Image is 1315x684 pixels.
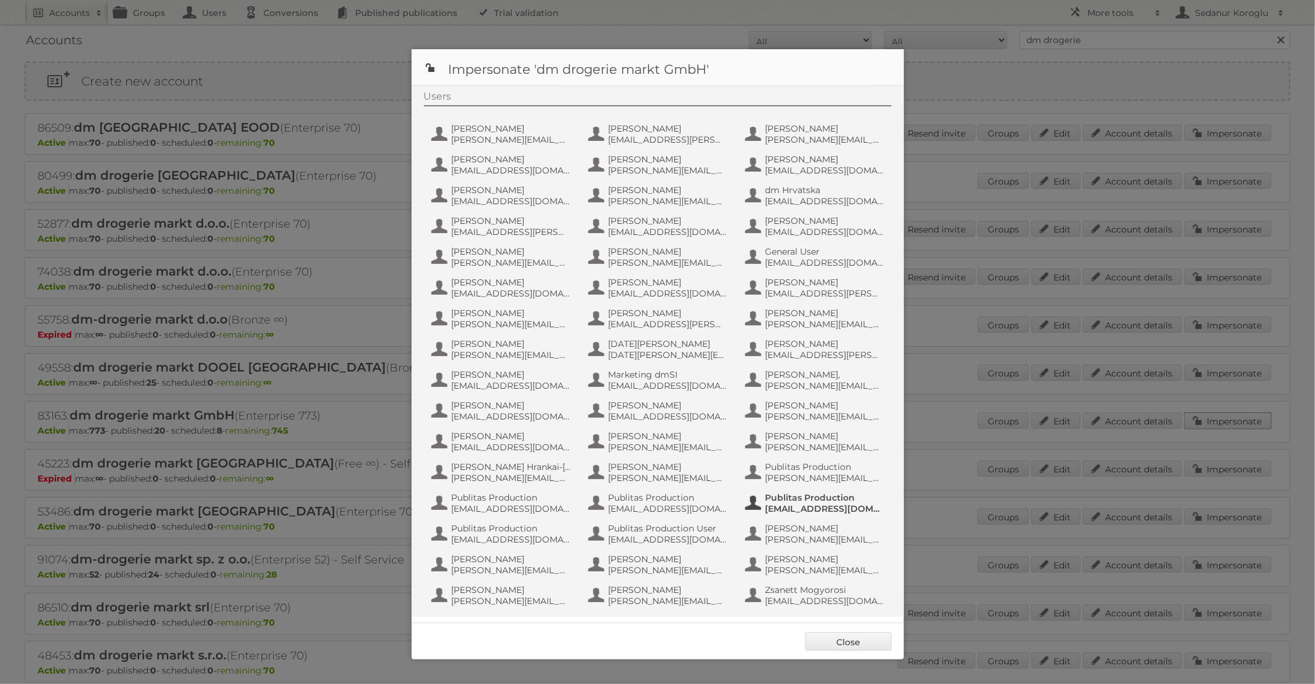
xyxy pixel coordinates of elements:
[609,565,728,576] span: [PERSON_NAME][EMAIL_ADDRESS][DOMAIN_NAME]
[452,257,571,268] span: [PERSON_NAME][EMAIL_ADDRESS][DOMAIN_NAME]
[765,400,885,411] span: [PERSON_NAME]
[452,472,571,483] span: [PERSON_NAME][EMAIL_ADDRESS][DOMAIN_NAME]
[452,338,571,349] span: [PERSON_NAME]
[587,429,732,454] button: [PERSON_NAME] [PERSON_NAME][EMAIL_ADDRESS][DOMAIN_NAME]
[452,319,571,330] span: [PERSON_NAME][EMAIL_ADDRESS][DOMAIN_NAME]
[452,411,571,422] span: [EMAIL_ADDRESS][DOMAIN_NAME]
[765,308,885,319] span: [PERSON_NAME]
[609,411,728,422] span: [EMAIL_ADDRESS][DOMAIN_NAME]
[744,214,889,239] button: [PERSON_NAME] [EMAIL_ADDRESS][DOMAIN_NAME]
[765,411,885,422] span: [PERSON_NAME][EMAIL_ADDRESS][PERSON_NAME][DOMAIN_NAME]
[430,214,575,239] button: [PERSON_NAME] [EMAIL_ADDRESS][PERSON_NAME][DOMAIN_NAME]
[765,196,885,207] span: [EMAIL_ADDRESS][DOMAIN_NAME]
[609,534,728,545] span: [EMAIL_ADDRESS][DOMAIN_NAME]
[765,369,885,380] span: [PERSON_NAME],
[765,226,885,237] span: [EMAIL_ADDRESS][DOMAIN_NAME]
[765,534,885,545] span: [PERSON_NAME][EMAIL_ADDRESS][DOMAIN_NAME]
[430,122,575,146] button: [PERSON_NAME] [PERSON_NAME][EMAIL_ADDRESS][DOMAIN_NAME]
[609,595,728,606] span: [PERSON_NAME][EMAIL_ADDRESS][PERSON_NAME][DOMAIN_NAME]
[609,431,728,442] span: [PERSON_NAME]
[452,565,571,576] span: [PERSON_NAME][EMAIL_ADDRESS][PERSON_NAME][DOMAIN_NAME]
[452,503,571,514] span: [EMAIL_ADDRESS][DOMAIN_NAME]
[430,429,575,454] button: [PERSON_NAME] [EMAIL_ADDRESS][DOMAIN_NAME]
[609,246,728,257] span: [PERSON_NAME]
[765,492,885,503] span: Publitas Production
[609,461,728,472] span: [PERSON_NAME]
[587,337,732,362] button: [DATE][PERSON_NAME] [DATE][PERSON_NAME][EMAIL_ADDRESS][DOMAIN_NAME]
[609,134,728,145] span: [EMAIL_ADDRESS][PERSON_NAME][DOMAIN_NAME]
[744,368,889,392] button: [PERSON_NAME], [PERSON_NAME][EMAIL_ADDRESS][DOMAIN_NAME]
[424,90,892,106] div: Users
[765,595,885,606] span: [EMAIL_ADDRESS][DOMAIN_NAME]
[587,276,732,300] button: [PERSON_NAME] [EMAIL_ADDRESS][DOMAIN_NAME]
[587,399,732,423] button: [PERSON_NAME] [EMAIL_ADDRESS][DOMAIN_NAME]
[452,431,571,442] span: [PERSON_NAME]
[609,523,728,534] span: Publitas Production User
[765,165,885,176] span: [EMAIL_ADDRESS][DOMAIN_NAME]
[452,380,571,391] span: [EMAIL_ADDRESS][DOMAIN_NAME]
[744,460,889,485] button: Publitas Production [PERSON_NAME][EMAIL_ADDRESS][DOMAIN_NAME]
[744,552,889,577] button: [PERSON_NAME] [PERSON_NAME][EMAIL_ADDRESS][DOMAIN_NAME]
[765,472,885,483] span: [PERSON_NAME][EMAIL_ADDRESS][DOMAIN_NAME]
[587,522,732,546] button: Publitas Production User [EMAIL_ADDRESS][DOMAIN_NAME]
[452,554,571,565] span: [PERSON_NAME]
[609,492,728,503] span: Publitas Production
[609,400,728,411] span: [PERSON_NAME]
[765,431,885,442] span: [PERSON_NAME]
[452,154,571,165] span: [PERSON_NAME]
[587,153,732,177] button: [PERSON_NAME] [PERSON_NAME][EMAIL_ADDRESS][PERSON_NAME][DOMAIN_NAME]
[765,319,885,330] span: [PERSON_NAME][EMAIL_ADDRESS][PERSON_NAME][DOMAIN_NAME]
[452,123,571,134] span: [PERSON_NAME]
[430,399,575,423] button: [PERSON_NAME] [EMAIL_ADDRESS][DOMAIN_NAME]
[452,523,571,534] span: Publitas Production
[430,245,575,269] button: [PERSON_NAME] [PERSON_NAME][EMAIL_ADDRESS][DOMAIN_NAME]
[609,196,728,207] span: [PERSON_NAME][EMAIL_ADDRESS][DOMAIN_NAME]
[452,165,571,176] span: [EMAIL_ADDRESS][DOMAIN_NAME]
[430,306,575,331] button: [PERSON_NAME] [PERSON_NAME][EMAIL_ADDRESS][DOMAIN_NAME]
[430,522,575,546] button: Publitas Production [EMAIL_ADDRESS][DOMAIN_NAME]
[609,380,728,391] span: [EMAIL_ADDRESS][DOMAIN_NAME]
[452,226,571,237] span: [EMAIL_ADDRESS][PERSON_NAME][DOMAIN_NAME]
[452,461,571,472] span: [PERSON_NAME] Hrankai-[PERSON_NAME]
[765,461,885,472] span: Publitas Production
[744,399,889,423] button: [PERSON_NAME] [PERSON_NAME][EMAIL_ADDRESS][PERSON_NAME][DOMAIN_NAME]
[452,185,571,196] span: [PERSON_NAME]
[609,226,728,237] span: [EMAIL_ADDRESS][DOMAIN_NAME]
[765,246,885,257] span: General User
[744,429,889,454] button: [PERSON_NAME] [PERSON_NAME][EMAIL_ADDRESS][PERSON_NAME][DOMAIN_NAME]
[765,565,885,576] span: [PERSON_NAME][EMAIL_ADDRESS][DOMAIN_NAME]
[452,246,571,257] span: [PERSON_NAME]
[587,245,732,269] button: [PERSON_NAME] [PERSON_NAME][EMAIL_ADDRESS][DOMAIN_NAME]
[765,349,885,360] span: [EMAIL_ADDRESS][PERSON_NAME][DOMAIN_NAME]
[452,369,571,380] span: [PERSON_NAME]
[609,338,728,349] span: [DATE][PERSON_NAME]
[609,123,728,134] span: [PERSON_NAME]
[744,153,889,177] button: [PERSON_NAME] [EMAIL_ADDRESS][DOMAIN_NAME]
[452,584,571,595] span: [PERSON_NAME]
[430,460,575,485] button: [PERSON_NAME] Hrankai-[PERSON_NAME] [PERSON_NAME][EMAIL_ADDRESS][DOMAIN_NAME]
[765,277,885,288] span: [PERSON_NAME]
[587,552,732,577] button: [PERSON_NAME] [PERSON_NAME][EMAIL_ADDRESS][DOMAIN_NAME]
[452,134,571,145] span: [PERSON_NAME][EMAIL_ADDRESS][DOMAIN_NAME]
[765,584,885,595] span: Zsanett Mogyorosi
[765,442,885,453] span: [PERSON_NAME][EMAIL_ADDRESS][PERSON_NAME][DOMAIN_NAME]
[609,369,728,380] span: Marketing dmSI
[452,349,571,360] span: [PERSON_NAME][EMAIL_ADDRESS][DOMAIN_NAME]
[609,349,728,360] span: [DATE][PERSON_NAME][EMAIL_ADDRESS][DOMAIN_NAME]
[587,214,732,239] button: [PERSON_NAME] [EMAIL_ADDRESS][DOMAIN_NAME]
[609,165,728,176] span: [PERSON_NAME][EMAIL_ADDRESS][PERSON_NAME][DOMAIN_NAME]
[587,183,732,208] button: [PERSON_NAME] [PERSON_NAME][EMAIL_ADDRESS][DOMAIN_NAME]
[587,583,732,608] button: [PERSON_NAME] [PERSON_NAME][EMAIL_ADDRESS][PERSON_NAME][DOMAIN_NAME]
[765,134,885,145] span: [PERSON_NAME][EMAIL_ADDRESS][PERSON_NAME][DOMAIN_NAME]
[765,554,885,565] span: [PERSON_NAME]
[609,472,728,483] span: [PERSON_NAME][EMAIL_ADDRESS][DOMAIN_NAME]
[452,215,571,226] span: [PERSON_NAME]
[609,154,728,165] span: [PERSON_NAME]
[609,308,728,319] span: [PERSON_NAME]
[430,368,575,392] button: [PERSON_NAME] [EMAIL_ADDRESS][DOMAIN_NAME]
[609,288,728,299] span: [EMAIL_ADDRESS][DOMAIN_NAME]
[744,583,889,608] button: Zsanett Mogyorosi [EMAIL_ADDRESS][DOMAIN_NAME]
[744,183,889,208] button: dm Hrvatska [EMAIL_ADDRESS][DOMAIN_NAME]
[765,215,885,226] span: [PERSON_NAME]
[609,277,728,288] span: [PERSON_NAME]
